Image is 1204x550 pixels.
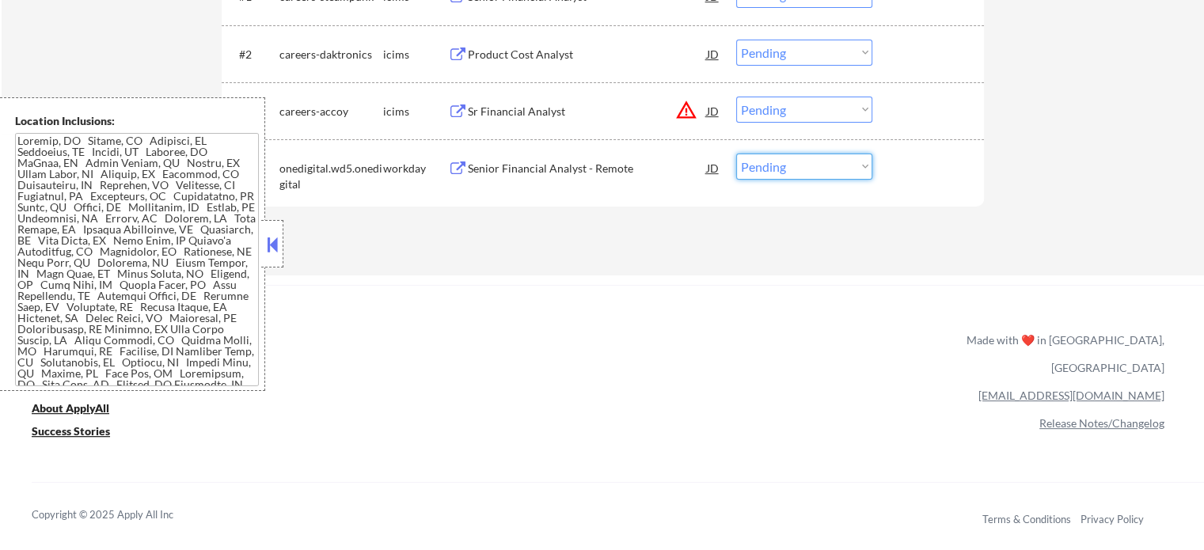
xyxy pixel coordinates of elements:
div: Made with ❤️ in [GEOGRAPHIC_DATA], [GEOGRAPHIC_DATA] [960,326,1164,381]
a: Terms & Conditions [982,513,1071,525]
u: Success Stories [32,424,110,438]
div: workday [383,161,448,176]
div: onedigital.wd5.onedigital [279,161,383,192]
div: JD [705,97,721,125]
div: JD [705,40,721,68]
div: Senior Financial Analyst - Remote [468,161,707,176]
a: Refer & earn free applications 👯‍♀️ [32,348,636,365]
button: warning_amber [675,99,697,121]
div: Location Inclusions: [15,113,259,129]
div: Product Cost Analyst [468,47,707,63]
div: careers-daktronics [279,47,383,63]
a: [EMAIL_ADDRESS][DOMAIN_NAME] [978,389,1164,402]
div: JD [705,154,721,182]
a: About ApplyAll [32,400,131,419]
div: Copyright © 2025 Apply All Inc [32,507,214,523]
a: Privacy Policy [1081,513,1144,525]
div: icims [383,47,448,63]
div: #2 [239,47,267,63]
div: careers-accoy [279,104,383,119]
a: Release Notes/Changelog [1039,416,1164,430]
div: Sr Financial Analyst [468,104,707,119]
a: Success Stories [32,423,131,442]
div: icims [383,104,448,119]
u: About ApplyAll [32,401,109,415]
